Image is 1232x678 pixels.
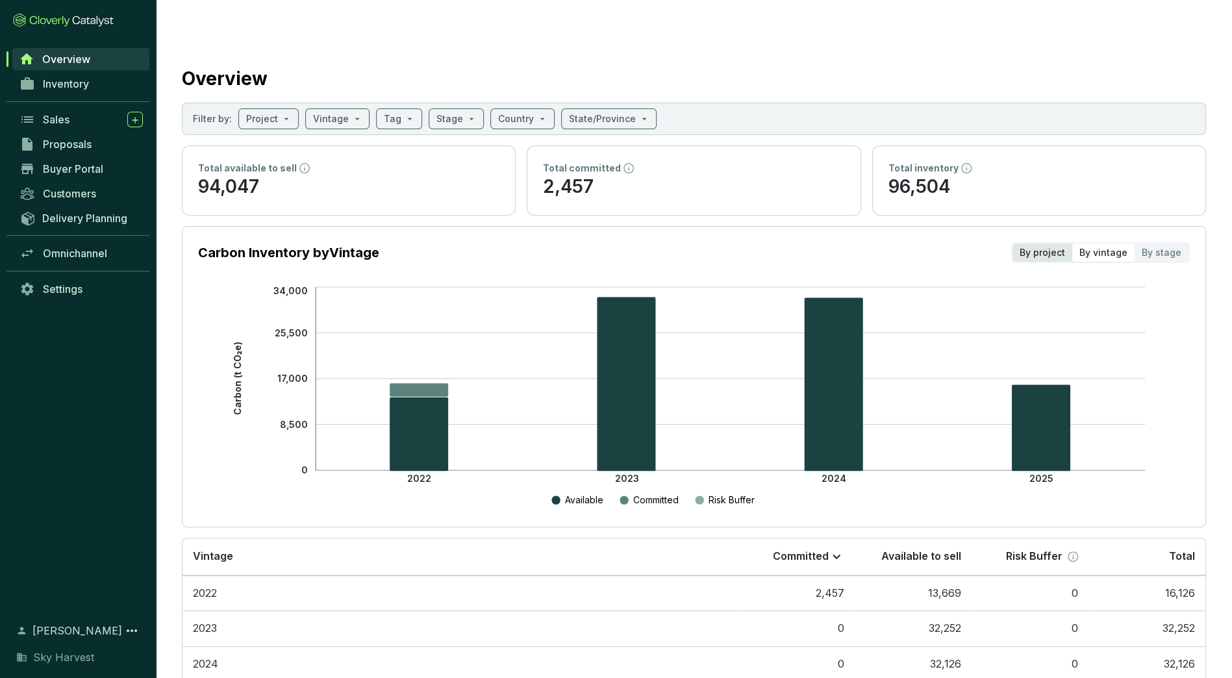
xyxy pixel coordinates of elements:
[33,649,94,665] span: Sky Harvest
[1135,244,1188,262] div: By stage
[43,247,107,260] span: Omnichannel
[543,175,844,199] p: 2,457
[198,244,379,262] p: Carbon Inventory by Vintage
[1011,242,1190,263] div: segmented control
[13,207,149,229] a: Delivery Planning
[13,182,149,205] a: Customers
[12,48,149,70] a: Overview
[822,473,846,484] tspan: 2024
[1029,473,1053,484] tspan: 2025
[633,494,679,507] p: Committed
[13,73,149,95] a: Inventory
[709,494,755,507] p: Risk Buffer
[42,212,127,225] span: Delivery Planning
[773,549,829,564] p: Committed
[193,112,232,125] p: Filter by:
[13,108,149,131] a: Sales
[273,284,308,295] tspan: 34,000
[43,77,89,90] span: Inventory
[543,162,621,175] p: Total committed
[43,187,96,200] span: Customers
[182,538,738,575] th: Vintage
[277,373,308,384] tspan: 17,000
[888,175,1190,199] p: 96,504
[1072,244,1135,262] div: By vintage
[1006,549,1062,564] p: Risk Buffer
[13,278,149,300] a: Settings
[198,175,499,199] p: 94,047
[43,138,92,151] span: Proposals
[13,242,149,264] a: Omnichannel
[1012,244,1072,262] div: By project
[1088,538,1205,575] th: Total
[280,418,308,429] tspan: 8,500
[614,473,638,484] tspan: 2023
[232,342,243,415] tspan: Carbon (t CO₂e)
[13,133,149,155] a: Proposals
[198,162,297,175] p: Total available to sell
[565,494,603,507] p: Available
[43,282,82,295] span: Settings
[888,162,959,175] p: Total inventory
[275,327,308,338] tspan: 25,500
[855,538,972,575] th: Available to sell
[301,464,308,475] tspan: 0
[43,113,69,126] span: Sales
[182,65,268,92] h2: Overview
[407,473,431,484] tspan: 2022
[13,158,149,180] a: Buyer Portal
[42,53,90,66] span: Overview
[32,623,122,638] span: [PERSON_NAME]
[43,162,103,175] span: Buyer Portal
